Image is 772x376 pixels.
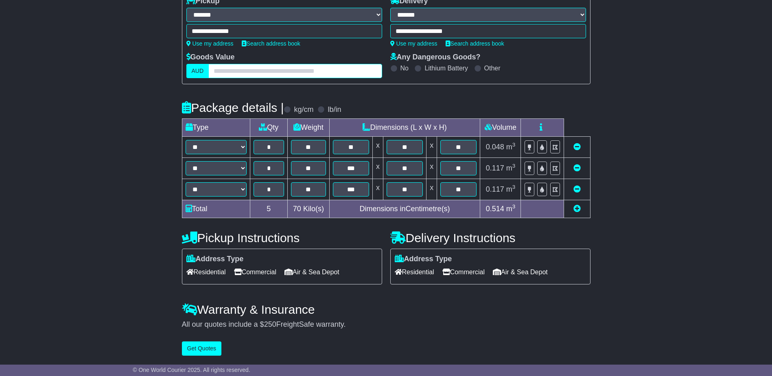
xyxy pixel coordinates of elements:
label: Address Type [186,255,244,264]
sup: 3 [512,163,516,169]
a: Use my address [186,40,234,47]
td: x [372,179,383,200]
span: 0.117 [486,185,504,193]
td: x [426,158,437,179]
label: Address Type [395,255,452,264]
td: Weight [288,119,330,137]
span: m [506,185,516,193]
span: 0.514 [486,205,504,213]
td: x [426,137,437,158]
td: Dimensions (L x W x H) [329,119,480,137]
span: 0.117 [486,164,504,172]
a: Remove this item [573,185,581,193]
a: Remove this item [573,164,581,172]
label: Goods Value [186,53,235,62]
td: Type [182,119,250,137]
label: kg/cm [294,105,313,114]
label: lb/in [328,105,341,114]
sup: 3 [512,184,516,190]
span: Air & Sea Depot [284,266,339,278]
span: 250 [264,320,276,328]
span: m [506,164,516,172]
span: Residential [395,266,434,278]
button: Get Quotes [182,341,222,356]
span: 70 [293,205,301,213]
h4: Pickup Instructions [182,231,382,245]
td: Volume [480,119,521,137]
a: Search address book [446,40,504,47]
td: Total [182,200,250,218]
label: Any Dangerous Goods? [390,53,481,62]
div: All our quotes include a $ FreightSafe warranty. [182,320,590,329]
sup: 3 [512,203,516,210]
span: m [506,143,516,151]
a: Add new item [573,205,581,213]
td: 5 [250,200,288,218]
span: Commercial [442,266,485,278]
a: Use my address [390,40,437,47]
label: Other [484,64,501,72]
a: Remove this item [573,143,581,151]
a: Search address book [242,40,300,47]
span: 0.048 [486,143,504,151]
td: x [426,179,437,200]
label: AUD [186,64,209,78]
label: Lithium Battery [424,64,468,72]
span: Residential [186,266,226,278]
td: Qty [250,119,288,137]
td: x [372,158,383,179]
label: No [400,64,409,72]
span: © One World Courier 2025. All rights reserved. [133,367,250,373]
span: m [506,205,516,213]
h4: Warranty & Insurance [182,303,590,316]
td: x [372,137,383,158]
h4: Delivery Instructions [390,231,590,245]
span: Air & Sea Depot [493,266,548,278]
td: Kilo(s) [288,200,330,218]
td: Dimensions in Centimetre(s) [329,200,480,218]
sup: 3 [512,142,516,148]
span: Commercial [234,266,276,278]
h4: Package details | [182,101,284,114]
